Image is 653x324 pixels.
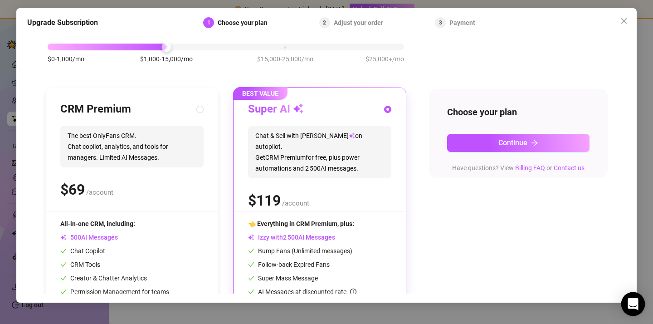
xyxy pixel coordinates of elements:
span: Bump Fans (Unlimited messages) [248,247,352,255]
span: Have questions? View or [452,164,585,172]
span: /account [86,188,113,196]
div: Payment [449,17,475,28]
span: 👈 Everything in CRM Premium, plus: [248,220,354,227]
span: /account [282,199,309,207]
span: check [60,275,67,281]
button: Close [617,14,631,28]
span: Creator & Chatter Analytics [60,275,147,282]
span: 3 [439,20,442,26]
span: Close [617,17,631,25]
span: BEST VALUE [233,87,288,100]
span: All-in-one CRM, including: [60,220,135,227]
span: Chat Copilot [60,247,105,255]
span: CRM Tools [60,261,100,268]
div: Open Intercom Messenger [621,292,645,316]
span: check [60,289,67,295]
span: 1 [207,20,210,26]
span: Super Mass Message [248,275,318,282]
span: arrow-right [531,139,538,147]
div: Adjust your order [334,17,389,28]
div: Choose your plan [218,17,273,28]
span: AI Messages [60,234,118,241]
h5: Upgrade Subscription [27,17,98,28]
button: Continuearrow-right [447,134,590,152]
span: check [248,248,254,254]
span: Chat & Sell with [PERSON_NAME] on autopilot. Get CRM Premium for free, plus power automations and... [248,126,391,178]
span: $ [60,181,85,198]
span: Permission Management for teams [60,288,169,295]
span: check [60,248,67,254]
span: $25,000+/mo [365,54,404,64]
h3: Super AI [248,102,304,117]
span: $0-1,000/mo [48,54,84,64]
span: $1,000-15,000/mo [140,54,193,64]
span: Continue [498,138,527,147]
h4: Choose your plan [447,106,590,118]
span: $ [248,192,281,209]
span: 2 [323,20,326,26]
span: AI Messages at discounted rate [258,288,356,295]
span: The best OnlyFans CRM. Chat copilot, analytics, and tools for managers. Limited AI Messages. [60,126,204,167]
span: Izzy with AI Messages [248,234,335,241]
span: check [248,275,254,281]
span: $15,000-25,000/mo [257,54,313,64]
span: check [60,261,67,268]
a: Billing FAQ [515,164,545,172]
span: check [248,289,254,295]
span: Follow-back Expired Fans [248,261,330,268]
span: check [248,261,254,268]
h3: CRM Premium [60,102,131,117]
span: close [620,17,628,25]
a: Contact us [554,164,585,172]
span: info-circle [350,289,356,295]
